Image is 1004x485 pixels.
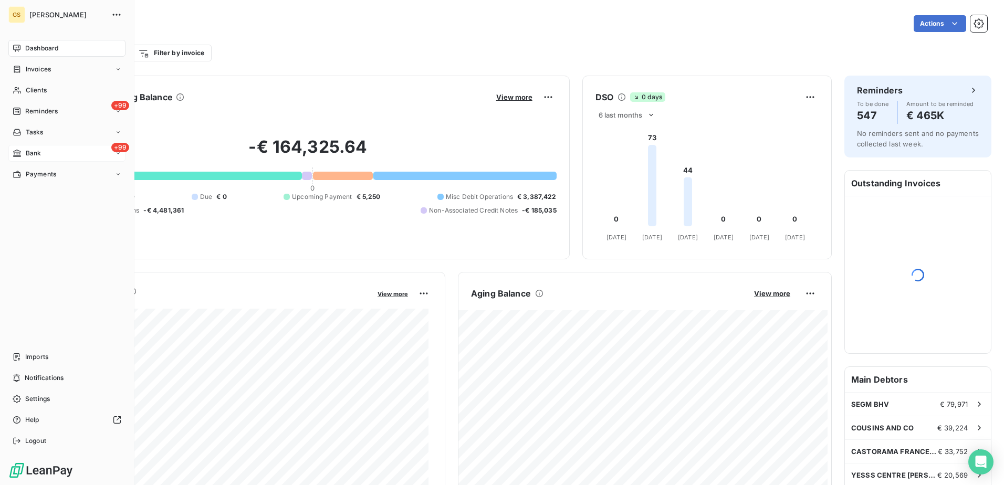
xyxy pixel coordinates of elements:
h6: Main Debtors [845,367,991,392]
h6: Outstanding Invoices [845,171,991,196]
span: [PERSON_NAME] [29,10,105,19]
a: Settings [8,391,125,407]
span: € 33,752 [938,447,968,456]
span: Bank [26,149,41,158]
button: View more [374,289,411,298]
a: +99Bank [8,145,125,162]
span: Misc Debit Operations [446,192,513,202]
a: Help [8,412,125,428]
span: Due [200,192,212,202]
div: GS [8,6,25,23]
span: SEGM BHV [851,400,889,408]
span: € 3,387,422 [517,192,557,202]
span: Dashboard [25,44,58,53]
span: Tasks [26,128,44,137]
a: +99Reminders [8,103,125,120]
a: Tasks [8,124,125,141]
span: Upcoming Payment [292,192,352,202]
span: Clients [26,86,47,95]
span: € 0 [216,192,226,202]
span: € 20,569 [937,471,968,479]
span: To be done [857,101,889,107]
h6: Aging Balance [471,287,531,300]
tspan: [DATE] [678,234,698,241]
button: View more [493,92,536,102]
span: Amount to be reminded [906,101,974,107]
tspan: [DATE] [714,234,734,241]
a: Clients [8,82,125,99]
span: 0 [310,184,315,192]
span: +99 [111,143,129,152]
span: View more [378,290,408,298]
span: Non-Associated Credit Notes [429,206,518,215]
div: Open Intercom Messenger [968,449,993,475]
span: 0 days [630,92,665,102]
button: Actions [914,15,966,32]
span: Help [25,415,39,425]
span: Monthly Revenue [59,298,370,309]
span: Settings [25,394,50,404]
a: Invoices [8,61,125,78]
h6: Reminders [857,84,903,97]
h4: 547 [857,107,889,124]
span: COUSINS AND CO [851,424,914,432]
span: No reminders sent and no payments collected last week. [857,129,979,148]
span: CASTORAMA FRANCE SAS [851,447,938,456]
span: Payments [26,170,56,179]
span: € 79,971 [940,400,968,408]
span: € 5,250 [357,192,381,202]
h6: DSO [595,91,613,103]
tspan: [DATE] [606,234,626,241]
span: Notifications [25,373,64,383]
tspan: [DATE] [642,234,662,241]
tspan: [DATE] [749,234,769,241]
button: View more [751,289,793,298]
span: Invoices [26,65,51,74]
a: Dashboard [8,40,125,57]
span: YESSS CENTRE [PERSON_NAME] [851,471,937,479]
span: View more [496,93,532,101]
span: Reminders [25,107,58,116]
span: View more [754,289,790,298]
span: € 39,224 [937,424,968,432]
span: -€ 4,481,361 [143,206,184,215]
a: Imports [8,349,125,365]
button: Filter by invoice [131,45,211,61]
img: Logo LeanPay [8,462,74,479]
h2: -€ 164,325.64 [59,136,557,168]
span: Imports [25,352,48,362]
span: Logout [25,436,46,446]
h4: € 465K [906,107,974,124]
span: +99 [111,101,129,110]
tspan: [DATE] [785,234,805,241]
span: -€ 185,035 [522,206,557,215]
span: 6 last months [599,111,643,119]
a: Payments [8,166,125,183]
